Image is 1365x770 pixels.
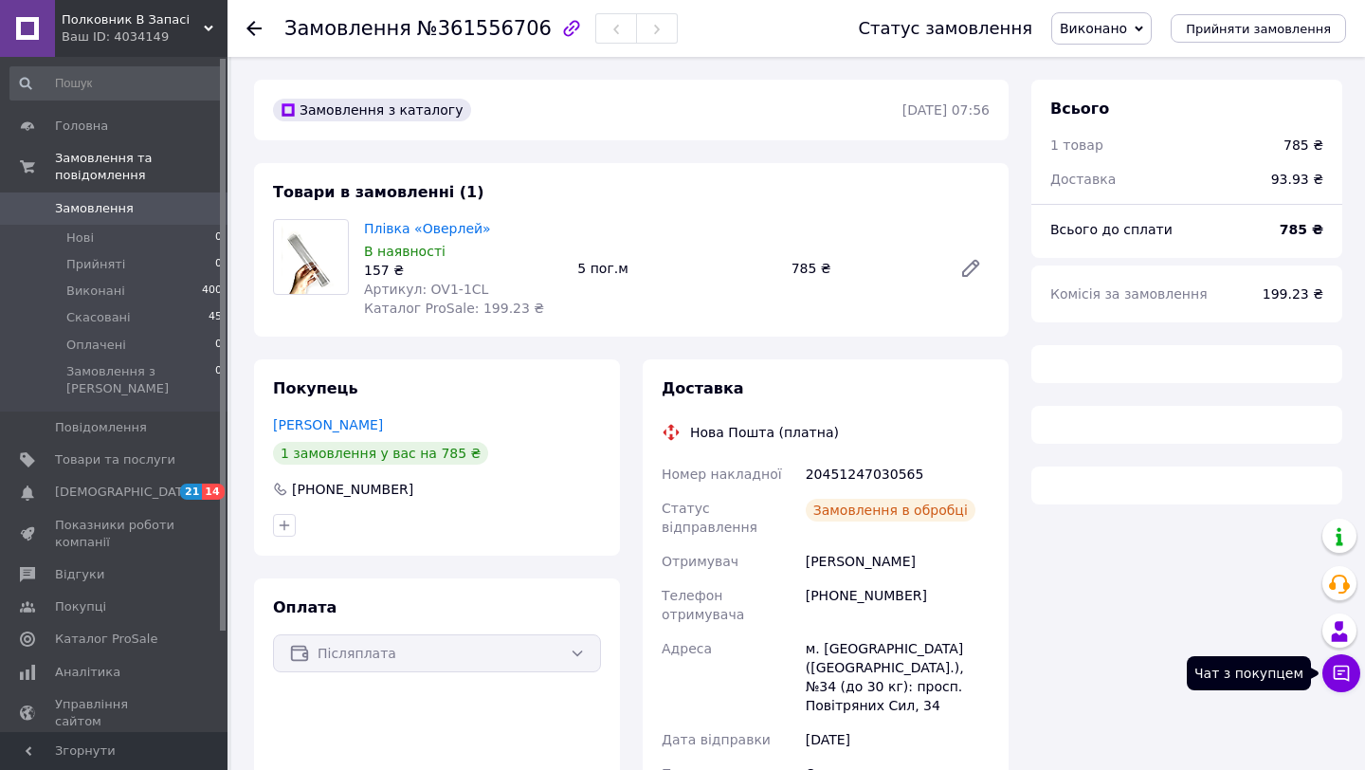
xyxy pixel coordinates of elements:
a: [PERSON_NAME] [273,417,383,432]
span: 400 [202,283,222,300]
span: Доставка [1050,172,1116,187]
div: 20451247030565 [802,457,993,491]
span: Товари в замовленні (1) [273,183,484,201]
div: [PERSON_NAME] [802,544,993,578]
span: Замовлення [284,17,411,40]
div: 785 ₴ [1283,136,1323,155]
span: Номер накладної [662,467,782,482]
span: Оплачені [66,337,126,354]
span: [DEMOGRAPHIC_DATA] [55,484,195,501]
span: 0 [215,337,222,354]
span: Показники роботи компанії [55,517,175,551]
time: [DATE] 07:56 [902,102,990,118]
span: Артикул: OV1-1CL [364,282,488,297]
span: Покупець [273,379,358,397]
input: Пошук [9,66,224,101]
div: Чат з покупцем [1187,656,1311,690]
div: 5 пог.м [570,255,783,282]
span: 0 [215,256,222,273]
b: 785 ₴ [1280,222,1323,237]
span: Комісія за замовлення [1050,286,1208,302]
span: №361556706 [417,17,552,40]
span: Скасовані [66,309,131,326]
span: Товари та послуги [55,451,175,468]
span: Статус відправлення [662,501,757,535]
span: В наявності [364,244,446,259]
span: 1 товар [1050,137,1103,153]
span: Повідомлення [55,419,147,436]
div: [DATE] [802,723,993,757]
span: Аналітика [55,664,120,681]
div: Статус замовлення [858,19,1032,38]
div: Нова Пошта (платна) [685,423,844,442]
div: Замовлення в обробці [806,499,975,522]
span: Каталог ProSale: 199.23 ₴ [364,301,544,316]
span: Прийняті [66,256,125,273]
span: Головна [55,118,108,135]
span: Відгуки [55,566,104,583]
span: Замовлення з [PERSON_NAME] [66,363,215,397]
span: Каталог ProSale [55,631,157,648]
span: Дата відправки [662,732,771,747]
a: Плівка «Оверлей» [364,221,491,236]
button: Прийняти замовлення [1171,14,1346,43]
div: [PHONE_NUMBER] [802,578,993,632]
span: 0 [215,363,222,397]
div: Ваш ID: 4034149 [62,28,227,46]
span: Оплата [273,598,337,616]
span: Телефон отримувача [662,588,744,622]
div: 1 замовлення у вас на 785 ₴ [273,442,488,465]
span: Доставка [662,379,744,397]
span: 21 [180,484,202,500]
button: Чат з покупцем [1322,654,1360,692]
div: м. [GEOGRAPHIC_DATA] ([GEOGRAPHIC_DATA].), №34 (до 30 кг): просп. Повітряних Сил, 34 [802,632,993,723]
span: Всього [1050,100,1109,118]
span: Покупці [55,598,106,615]
span: Виконані [66,283,125,300]
div: Повернутися назад [246,19,262,38]
img: Плівка «Оверлей» [282,220,340,294]
span: Управління сайтом [55,696,175,730]
div: [PHONE_NUMBER] [290,480,415,499]
span: Адреса [662,641,712,656]
span: Нові [66,229,94,247]
span: Виконано [1060,21,1127,36]
span: Замовлення [55,200,134,217]
a: Редагувати [952,249,990,287]
span: 45 [209,309,222,326]
div: 157 ₴ [364,261,562,280]
span: 0 [215,229,222,247]
span: Прийняти замовлення [1186,22,1331,36]
div: 785 ₴ [784,255,944,282]
div: Замовлення з каталогу [273,99,471,121]
span: Всього до сплати [1050,222,1173,237]
span: Отримувач [662,554,738,569]
span: Замовлення та повідомлення [55,150,227,184]
span: 199.23 ₴ [1263,286,1323,302]
div: 93.93 ₴ [1260,158,1335,200]
span: Полковник В Запасі [62,11,204,28]
span: 14 [202,484,224,500]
